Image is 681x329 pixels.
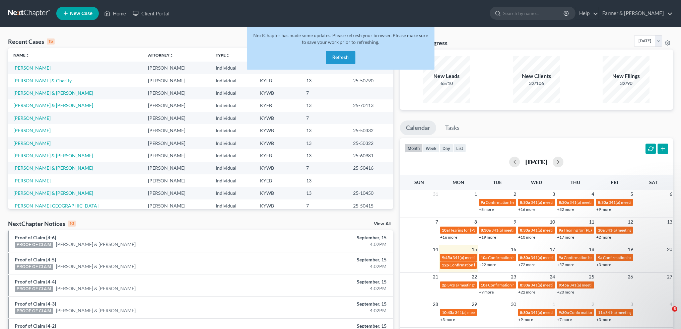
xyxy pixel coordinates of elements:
[559,282,569,287] span: 9:45a
[432,190,439,198] span: 31
[479,262,496,267] a: +22 more
[455,310,520,315] span: 341(a) meeting for [PERSON_NAME]
[148,53,174,58] a: Attorneyunfold_more
[520,200,530,205] span: 8:30a
[599,7,673,19] a: Farmer & [PERSON_NAME]
[8,220,76,228] div: NextChapter Notices
[481,255,487,260] span: 10a
[101,7,129,19] a: Home
[374,222,391,226] a: View All
[326,51,355,64] button: Refresh
[557,290,574,295] a: +20 more
[255,187,301,199] td: KYWB
[301,137,348,149] td: 13
[210,174,255,187] td: Individual
[13,203,98,209] a: [PERSON_NAME][GEOGRAPHIC_DATA]
[525,158,547,165] h2: [DATE]
[210,199,255,212] td: Individual
[267,285,387,292] div: 4:02PM
[267,256,387,263] div: September, 15
[423,80,470,87] div: 65/10
[531,282,595,287] span: 341(a) meeting for [PERSON_NAME]
[301,149,348,162] td: 13
[15,301,56,307] a: Proof of Claim [4-3]
[423,144,439,153] button: week
[13,90,93,96] a: [PERSON_NAME] & [PERSON_NAME]
[552,300,556,308] span: 1
[474,218,478,226] span: 8
[15,235,56,240] a: Proof of Claim [4-6]
[13,153,93,158] a: [PERSON_NAME] & [PERSON_NAME]
[596,235,611,240] a: +2 more
[143,62,210,74] td: [PERSON_NAME]
[301,199,348,212] td: 7
[15,323,56,329] a: Proof of Claim [4-2]
[348,199,393,212] td: 25-50415
[56,263,136,270] a: [PERSON_NAME] & [PERSON_NAME]
[666,273,673,281] span: 27
[348,137,393,149] td: 25-50322
[520,255,530,260] span: 8:30a
[531,200,595,205] span: 341(a) meeting for [PERSON_NAME]
[255,74,301,87] td: KYEB
[15,264,53,270] div: PROOF OF CLAIM
[267,241,387,248] div: 4:02PM
[603,72,650,80] div: New Filings
[557,262,574,267] a: +57 more
[488,282,564,287] span: Confirmation hearing for [PERSON_NAME]
[432,245,439,253] span: 14
[210,112,255,124] td: Individual
[453,255,517,260] span: 341(a) meeting for [PERSON_NAME]
[450,262,561,267] span: Confirmation hearing for [PERSON_NAME] & [PERSON_NAME]
[481,282,487,287] span: 10a
[47,38,55,45] div: 15
[518,290,535,295] a: +22 more
[666,245,673,253] span: 20
[255,124,301,137] td: KYWB
[210,74,255,87] td: Individual
[439,120,466,135] a: Tasks
[531,255,631,260] span: 341(a) meeting for [PERSON_NAME] & [PERSON_NAME]
[518,262,535,267] a: +72 more
[481,228,491,233] span: 8:30a
[143,74,210,87] td: [PERSON_NAME]
[143,162,210,174] td: [PERSON_NAME]
[348,124,393,137] td: 25-50332
[518,235,535,240] a: +10 more
[348,74,393,87] td: 25-50790
[169,54,174,58] i: unfold_more
[488,255,564,260] span: Confirmation hearing for [PERSON_NAME]
[559,255,563,260] span: 9a
[549,218,556,226] span: 10
[513,190,517,198] span: 2
[348,149,393,162] td: 25-60981
[569,200,634,205] span: 341(a) meeting for [PERSON_NAME]
[531,179,542,185] span: Wed
[598,228,605,233] span: 10a
[301,87,348,99] td: 7
[267,263,387,270] div: 4:02PM
[627,273,634,281] span: 26
[210,99,255,112] td: Individual
[513,80,560,87] div: 32/106
[423,72,470,80] div: New Leads
[493,179,502,185] span: Tue
[520,310,530,315] span: 8:30a
[471,245,478,253] span: 15
[596,207,611,212] a: +9 more
[598,200,608,205] span: 8:30a
[15,308,53,314] div: PROOF OF CLAIM
[569,310,645,315] span: Confirmation hearing for [PERSON_NAME]
[210,149,255,162] td: Individual
[143,87,210,99] td: [PERSON_NAME]
[630,190,634,198] span: 5
[588,273,595,281] span: 25
[301,124,348,137] td: 13
[226,54,230,58] i: unfold_more
[8,37,55,46] div: Recent Cases
[564,255,640,260] span: Confirmation hearing for [PERSON_NAME]
[440,317,455,322] a: +3 more
[666,218,673,226] span: 13
[559,310,569,315] span: 9:30a
[301,112,348,124] td: 7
